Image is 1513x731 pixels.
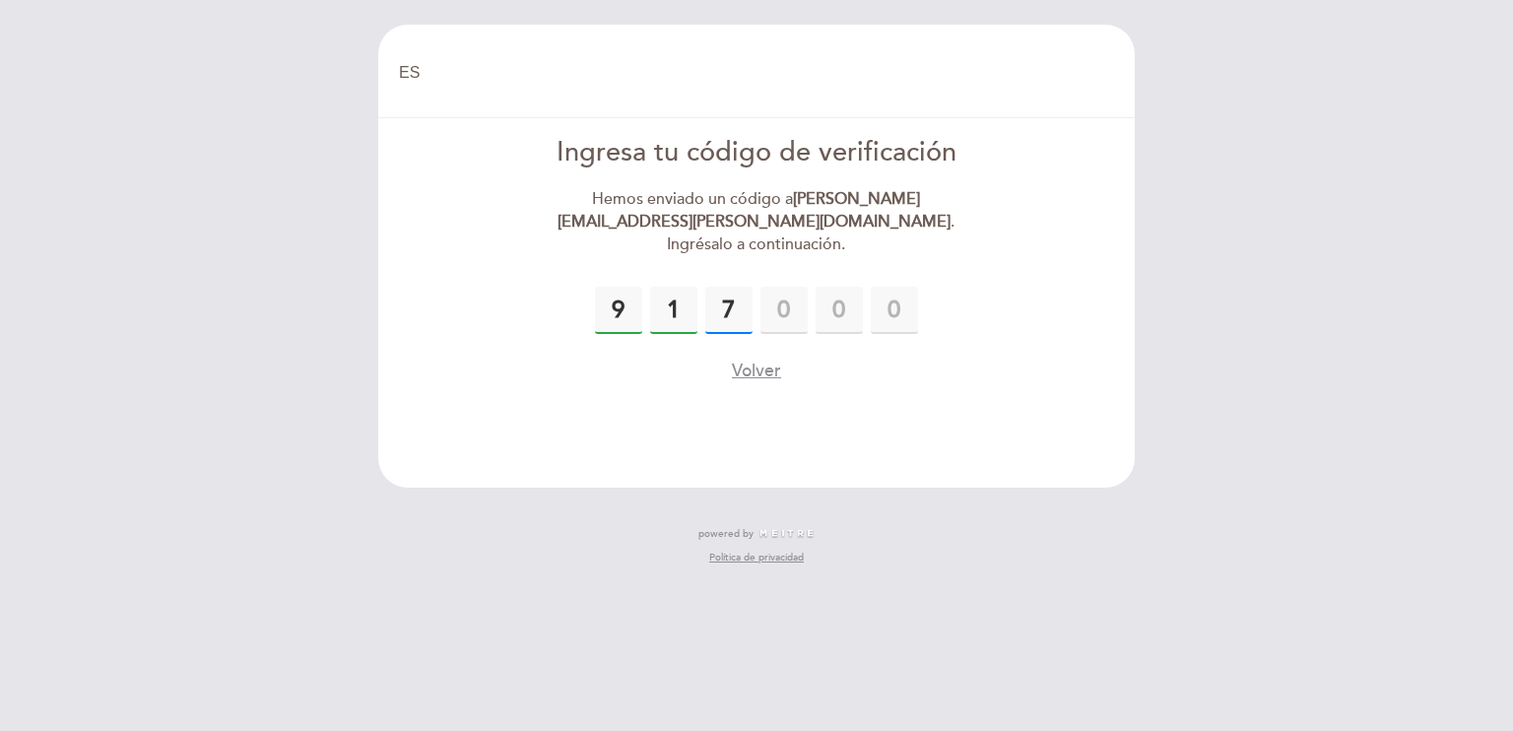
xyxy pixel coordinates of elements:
[732,359,781,383] button: Volver
[709,551,804,565] a: Política de privacidad
[758,529,815,539] img: MEITRE
[705,287,753,334] input: 0
[698,527,815,541] a: powered by
[871,287,918,334] input: 0
[650,287,697,334] input: 0
[698,527,754,541] span: powered by
[595,287,642,334] input: 0
[531,134,983,172] div: Ingresa tu código de verificación
[816,287,863,334] input: 0
[531,188,983,256] div: Hemos enviado un código a . Ingrésalo a continuación.
[558,189,951,232] strong: [PERSON_NAME][EMAIL_ADDRESS][PERSON_NAME][DOMAIN_NAME]
[760,287,808,334] input: 0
